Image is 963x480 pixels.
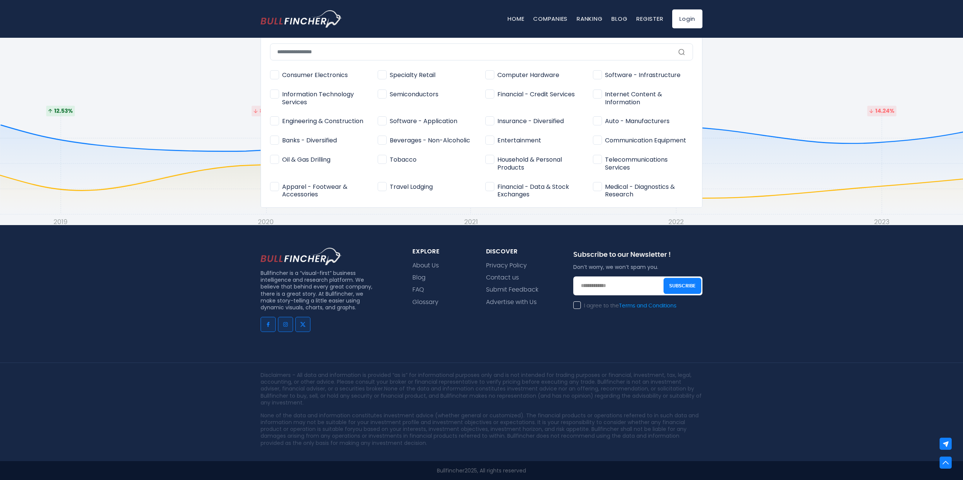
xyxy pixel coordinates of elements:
span: Software - Application [378,117,457,125]
a: Login [672,9,702,28]
span: Travel Lodging [378,183,433,191]
span: Semiconductors [378,91,438,99]
span: Household & Personal Products [485,156,585,172]
span: Auto - Manufacturers [593,117,670,125]
a: Home [508,15,524,23]
img: Bullfincher logo [261,10,342,28]
span: Banks - Diversified [270,137,337,145]
span: Entertainment [485,137,541,145]
a: Ranking [577,15,602,23]
span: Engineering & Construction [270,117,363,125]
span: Insurance - Diversified [485,117,564,125]
a: Blog [611,15,627,23]
span: Consumer Electronics [270,71,348,79]
span: Financial - Data & Stock Exchanges [485,183,585,199]
span: Communication Equipment [593,137,686,145]
a: Companies [533,15,568,23]
span: Specialty Retail [378,71,435,79]
span: Software - Infrastructure [593,71,681,79]
span: Apparel - Footwear & Accessories [270,183,370,199]
span: Internet Content & Information [593,91,693,106]
span: Tobacco [378,156,417,164]
a: Register [636,15,663,23]
span: Beverages - Non-Alcoholic [378,137,470,145]
span: Information Technology Services [270,91,370,106]
span: Financial - Credit Services [485,91,575,99]
span: Computer Hardware [485,71,559,79]
span: Oil & Gas Drilling [270,156,330,164]
span: Medical - Diagnostics & Research [593,183,693,199]
a: Go to homepage [261,10,342,28]
span: Telecommunications Services [593,156,693,172]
